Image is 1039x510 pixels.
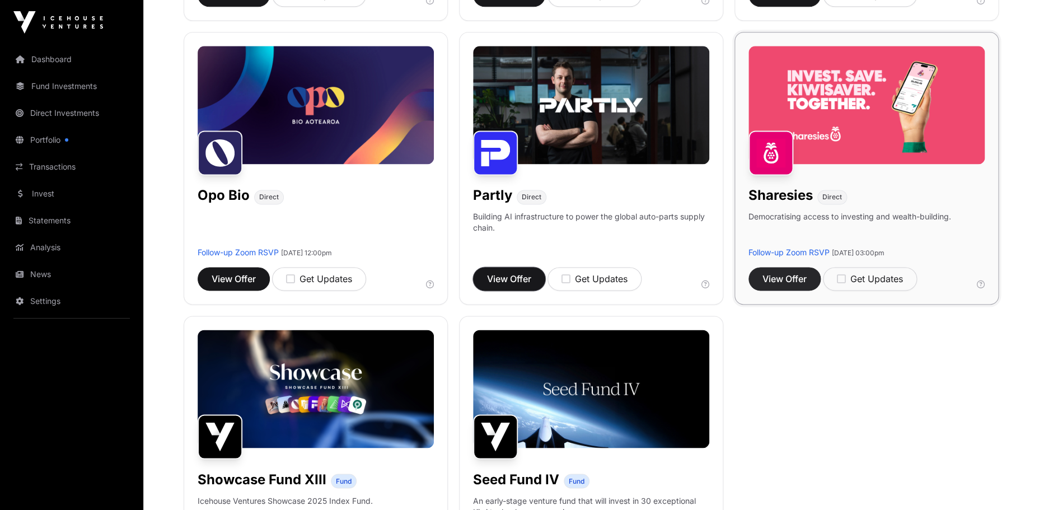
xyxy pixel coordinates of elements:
p: Icehouse Ventures Showcase 2025 Index Fund. [198,495,373,506]
p: Democratising access to investing and wealth-building. [748,211,951,247]
a: Follow-up Zoom RSVP [748,247,830,257]
a: Follow-up Zoom RSVP [198,247,279,257]
button: Get Updates [272,267,366,291]
div: Get Updates [561,272,628,286]
h1: Seed Fund IV [473,470,559,488]
a: Statements [9,208,134,233]
a: Analysis [9,235,134,260]
img: Partly-Banner.jpg [473,46,709,164]
a: News [9,262,134,287]
span: Fund [336,476,352,485]
img: Sharesies-Banner.jpg [748,46,985,164]
span: Fund [569,476,584,485]
h1: Sharesies [748,186,813,204]
span: View Offer [487,272,531,286]
button: Get Updates [547,267,642,291]
a: Fund Investments [9,74,134,99]
button: View Offer [198,267,270,291]
h1: Showcase Fund XIII [198,470,326,488]
div: Get Updates [837,272,903,286]
button: Get Updates [823,267,917,291]
img: Sharesies [748,130,793,175]
a: Dashboard [9,47,134,72]
img: Opo Bio [198,130,242,175]
span: Direct [522,193,541,202]
img: Seed-Fund-4_Banner.jpg [473,330,709,448]
img: Showcase-Fund-Banner-1.jpg [198,330,434,448]
span: [DATE] 03:00pm [832,249,884,257]
button: View Offer [748,267,821,291]
img: Seed Fund IV [473,414,518,459]
span: View Offer [212,272,256,286]
img: Showcase Fund XIII [198,414,242,459]
a: Direct Investments [9,101,134,125]
span: Direct [822,193,842,202]
p: Building AI infrastructure to power the global auto-parts supply chain. [473,211,709,247]
span: [DATE] 12:00pm [281,249,332,257]
img: Partly [473,130,518,175]
h1: Opo Bio [198,186,250,204]
a: Settings [9,289,134,314]
a: Transactions [9,155,134,179]
img: Opo-Bio-Banner.jpg [198,46,434,164]
span: Direct [259,193,279,202]
a: Invest [9,181,134,206]
div: Get Updates [286,272,352,286]
span: View Offer [762,272,807,286]
img: Icehouse Ventures Logo [13,11,103,34]
a: Portfolio [9,128,134,152]
button: View Offer [473,267,545,291]
iframe: Chat Widget [983,456,1039,510]
h1: Partly [473,186,512,204]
